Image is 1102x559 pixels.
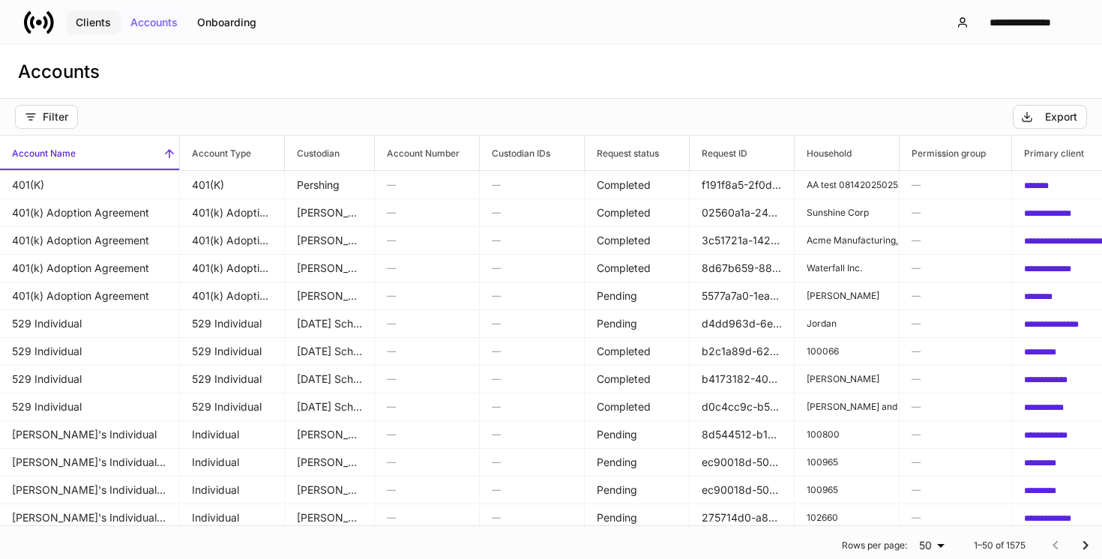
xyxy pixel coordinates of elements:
[180,448,285,477] td: Individual
[180,171,285,199] td: 401(K)
[912,427,999,441] h6: —
[285,136,374,170] span: Custodian
[285,420,375,449] td: Schwab
[842,540,907,552] p: Rows per page:
[285,309,375,338] td: Tomorrow's Scholar
[180,136,284,170] span: Account Type
[585,420,690,449] td: Pending
[807,318,887,330] p: Jordan
[285,254,375,282] td: Schwab
[912,344,999,358] h6: —
[130,17,178,28] div: Accounts
[387,510,467,525] h6: —
[795,146,852,160] h6: Household
[285,337,375,366] td: Tomorrow's Scholar
[387,427,467,441] h6: —
[912,178,999,192] h6: —
[690,504,795,532] td: 275714d0-a862-4b40-8eb9-f93506520612
[492,483,572,497] h6: —
[285,393,375,421] td: Tomorrow's Scholar
[585,393,690,421] td: Completed
[585,504,690,532] td: Pending
[807,401,887,413] p: [PERSON_NAME] and [PERSON_NAME] Client
[25,111,68,123] div: Filter
[375,146,460,160] h6: Account Number
[690,365,795,393] td: b4173182-40c9-473e-abd4-a10c4d4457a7
[180,337,285,366] td: 529 Individual
[690,448,795,477] td: ec90018d-50cd-4ecf-baeb-c7c1b7a5f8b4
[807,512,887,524] p: 102660
[387,288,467,303] h6: —
[180,146,251,160] h6: Account Type
[375,136,479,170] span: Account Number
[15,105,78,129] button: Filter
[492,427,572,441] h6: —
[180,365,285,393] td: 529 Individual
[492,288,572,303] h6: —
[492,399,572,414] h6: —
[913,538,950,553] div: 50
[492,455,572,469] h6: —
[387,316,467,330] h6: —
[492,233,572,247] h6: —
[690,171,795,199] td: f191f8a5-2f0d-4fcc-86c9-b698aa31c7e6
[690,136,794,170] span: Request ID
[387,205,467,220] h6: —
[585,199,690,227] td: Completed
[585,254,690,282] td: Completed
[180,393,285,421] td: 529 Individual
[912,483,999,497] h6: —
[387,178,467,192] h6: —
[180,226,285,255] td: 401(k) Adoption Agreement
[285,199,375,227] td: Schwab
[807,373,887,385] p: [PERSON_NAME]
[76,17,111,28] div: Clients
[285,504,375,532] td: Schwab
[492,261,572,275] h6: —
[974,540,1026,552] p: 1–50 of 1575
[585,146,659,160] h6: Request status
[387,344,467,358] h6: —
[690,309,795,338] td: d4dd963d-6efd-433c-9560-66c35e25ee23
[585,226,690,255] td: Completed
[807,235,887,247] p: Acme Manufacturing, Inc.
[807,290,887,302] p: [PERSON_NAME]
[180,199,285,227] td: 401(k) Adoption Agreement
[807,262,887,274] p: Waterfall Inc.
[387,261,467,275] h6: —
[912,288,999,303] h6: —
[585,309,690,338] td: Pending
[585,136,689,170] span: Request status
[285,476,375,504] td: Schwab
[690,282,795,310] td: 5577a7a0-1ea2-48b4-90ed-a25d19b479dd
[492,510,572,525] h6: —
[285,282,375,310] td: Schwab
[187,10,266,34] button: Onboarding
[180,476,285,504] td: Individual
[912,233,999,247] h6: —
[690,254,795,282] td: 8d67b659-8855-4335-be77-1aa90f48ad8c
[795,136,899,170] span: Household
[480,146,550,160] h6: Custodian IDs
[900,146,986,160] h6: Permission group
[492,178,572,192] h6: —
[121,10,187,34] button: Accounts
[690,393,795,421] td: d0c4cc9c-b594-4be6-bb47-6fdebcd3044a
[690,199,795,227] td: 02560a1a-24c3-405b-934f-a3e80411caba
[285,226,375,255] td: Schwab
[387,372,467,386] h6: —
[180,282,285,310] td: 401(k) Adoption Agreement
[807,429,887,441] p: 100800
[690,146,747,160] h6: Request ID
[387,483,467,497] h6: —
[180,504,285,532] td: Individual
[387,399,467,414] h6: —
[912,399,999,414] h6: —
[585,476,690,504] td: Pending
[585,282,690,310] td: Pending
[66,10,121,34] button: Clients
[912,205,999,220] h6: —
[912,316,999,330] h6: —
[690,476,795,504] td: ec90018d-50cd-4ecf-baeb-c7c1b7a5f8b4
[492,205,572,220] h6: —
